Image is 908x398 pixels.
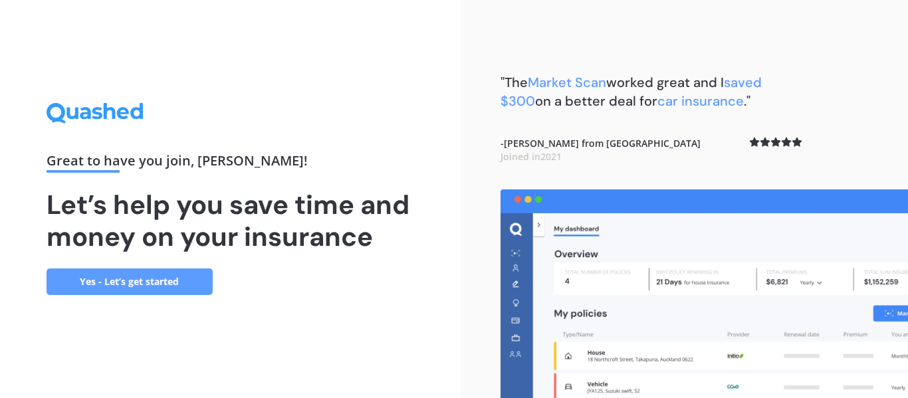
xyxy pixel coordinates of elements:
span: Market Scan [528,74,606,91]
h1: Let’s help you save time and money on your insurance [47,189,415,252]
span: saved $300 [501,74,762,110]
span: car insurance [657,92,744,110]
b: "The worked great and I on a better deal for ." [501,74,762,110]
a: Yes - Let’s get started [47,268,213,295]
b: - [PERSON_NAME] from [GEOGRAPHIC_DATA] [501,137,701,163]
span: Joined in 2021 [501,150,562,163]
div: Great to have you join , [PERSON_NAME] ! [47,154,415,173]
img: dashboard.webp [501,189,908,398]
